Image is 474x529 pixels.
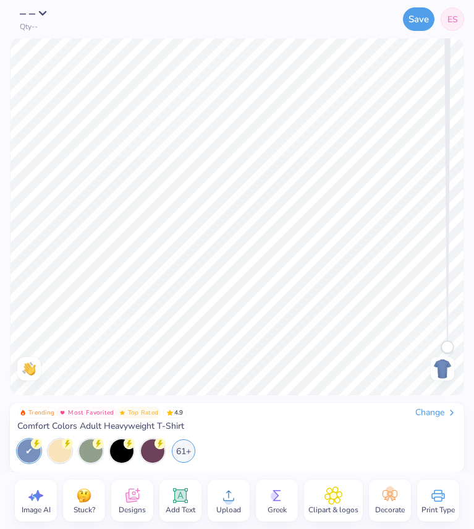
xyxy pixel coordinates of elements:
[117,407,161,418] button: Badge Button
[20,7,54,20] button: – –
[119,505,146,515] span: Designs
[74,505,95,515] span: Stuck?
[415,407,457,418] div: Change
[441,7,464,31] a: ES
[59,410,66,416] img: Most Favorited sort
[68,410,114,416] span: Most Favorited
[441,341,454,353] div: Accessibility label
[403,7,434,31] button: Save
[20,5,36,22] span: – –
[172,439,195,463] div: 61+
[57,407,116,418] button: Badge Button
[375,505,405,515] span: Decorate
[216,505,241,515] span: Upload
[17,421,184,432] span: Comfort Colors Adult Heavyweight T-Shirt
[119,410,125,416] img: Top Rated sort
[17,407,57,418] button: Badge Button
[308,505,358,515] span: Clipart & logos
[22,505,51,515] span: Image AI
[75,486,93,505] img: Stuck?
[433,359,452,379] img: Back
[20,22,38,31] span: Qty --
[421,505,455,515] span: Print Type
[268,505,287,515] span: Greek
[163,407,187,418] span: 4.9
[166,505,195,515] span: Add Text
[28,410,54,416] span: Trending
[20,410,26,416] img: Trending sort
[128,410,159,416] span: Top Rated
[447,13,458,26] span: ES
